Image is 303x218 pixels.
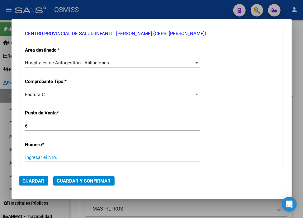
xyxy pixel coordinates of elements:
[23,178,45,184] span: Guardar
[282,197,297,212] div: Open Intercom Messenger
[25,47,101,54] p: Area destinado *
[25,109,101,117] p: Punto de Venta
[57,178,111,184] span: Guardar y Confirmar
[25,30,278,37] p: CENTRO PROVINCIAL DE SALUD INFANTIL [PERSON_NAME] (CEPSI [PERSON_NAME])
[25,60,109,66] span: Hospitales de Autogestión - Afiliaciones
[25,78,101,85] p: Comprobante Tipo *
[25,92,45,97] span: Factura C
[53,176,115,186] button: Guardar y Confirmar
[25,141,101,148] p: Número
[19,176,48,186] button: Guardar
